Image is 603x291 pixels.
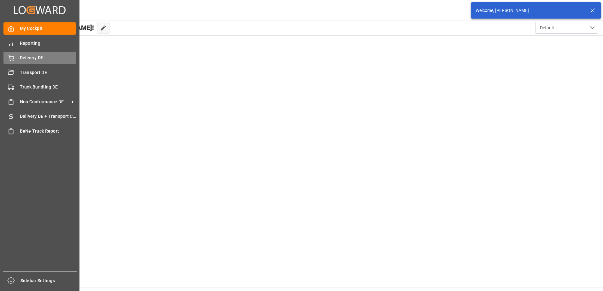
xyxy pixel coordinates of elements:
a: Reporting [3,37,76,49]
button: open menu [535,22,598,34]
div: Welcome, [PERSON_NAME] [476,7,584,14]
span: BeNe Truck Report [20,128,76,134]
a: Delivery DE [3,52,76,64]
a: Truck Bundling DE [3,81,76,93]
span: Delivery DE + Transport Cost [20,113,76,120]
a: Delivery DE + Transport Cost [3,110,76,123]
span: Delivery DE [20,54,76,61]
span: Default [540,25,554,31]
a: BeNe Truck Report [3,125,76,137]
span: Sidebar Settings [20,277,77,284]
span: Truck Bundling DE [20,84,76,90]
span: Transport DE [20,69,76,76]
span: Hello [PERSON_NAME]! [26,22,94,34]
a: My Cockpit [3,22,76,35]
a: Transport DE [3,66,76,78]
span: Reporting [20,40,76,47]
span: Non Conformance DE [20,99,70,105]
span: My Cockpit [20,25,76,32]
